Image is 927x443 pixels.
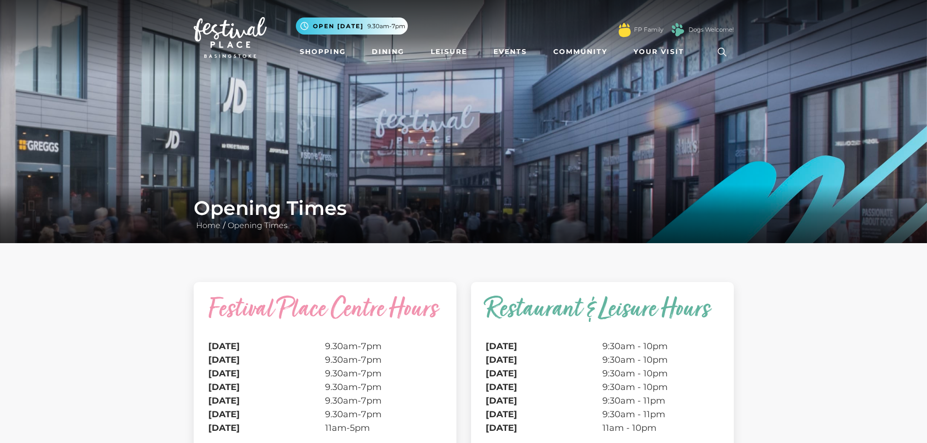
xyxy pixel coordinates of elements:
[486,339,602,353] th: [DATE]
[208,394,325,408] th: [DATE]
[486,297,719,339] caption: Restaurant & Leisure Hours
[602,353,719,367] td: 9:30am - 10pm
[427,43,471,61] a: Leisure
[486,408,602,421] th: [DATE]
[325,339,442,353] td: 9.30am-7pm
[208,421,325,435] th: [DATE]
[367,22,405,31] span: 9.30am-7pm
[325,353,442,367] td: 9.30am-7pm
[634,25,663,34] a: FP Family
[486,394,602,408] th: [DATE]
[186,196,741,231] div: /
[194,196,734,220] h1: Opening Times
[296,43,350,61] a: Shopping
[602,421,719,435] td: 11am - 10pm
[634,47,684,57] span: Your Visit
[325,408,442,421] td: 9.30am-7pm
[325,380,442,394] td: 9.30am-7pm
[208,297,442,339] caption: Festival Place Centre Hours
[486,353,602,367] th: [DATE]
[486,367,602,380] th: [DATE]
[602,339,719,353] td: 9:30am - 10pm
[194,221,223,230] a: Home
[486,380,602,394] th: [DATE]
[208,367,325,380] th: [DATE]
[325,367,442,380] td: 9.30am-7pm
[689,25,734,34] a: Dogs Welcome!
[208,380,325,394] th: [DATE]
[208,353,325,367] th: [DATE]
[208,339,325,353] th: [DATE]
[490,43,531,61] a: Events
[602,367,719,380] td: 9:30am - 10pm
[208,408,325,421] th: [DATE]
[602,394,719,408] td: 9:30am - 11pm
[313,22,364,31] span: Open [DATE]
[225,221,290,230] a: Opening Times
[602,380,719,394] td: 9:30am - 10pm
[325,394,442,408] td: 9.30am-7pm
[368,43,408,61] a: Dining
[630,43,693,61] a: Your Visit
[486,421,602,435] th: [DATE]
[602,408,719,421] td: 9:30am - 11pm
[296,18,408,35] button: Open [DATE] 9.30am-7pm
[194,17,267,58] img: Festival Place Logo
[549,43,611,61] a: Community
[325,421,442,435] td: 11am-5pm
